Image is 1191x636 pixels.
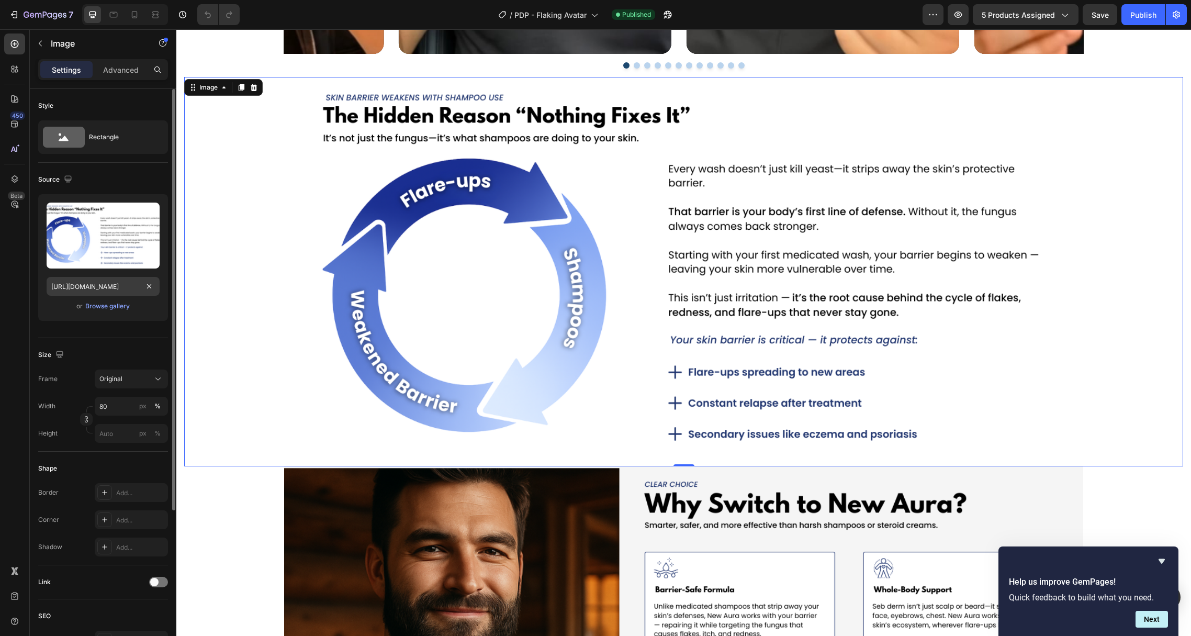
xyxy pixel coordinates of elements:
div: px [139,429,147,438]
button: Dot [468,33,474,39]
button: Dot [478,33,485,39]
div: 450 [10,111,25,120]
span: 5 products assigned [982,9,1055,20]
span: / [510,9,512,20]
label: Height [38,429,58,438]
div: Shadow [38,542,62,552]
div: Link [38,577,51,587]
div: % [154,401,161,411]
button: Original [95,370,168,388]
div: Undo/Redo [197,4,240,25]
button: Dot [531,33,537,39]
input: px% [95,424,168,443]
div: Add... [116,488,165,498]
button: Dot [520,33,526,39]
span: or [76,300,83,313]
div: SEO [38,611,51,621]
button: Dot [499,33,505,39]
label: Width [38,401,55,411]
button: Dot [541,33,547,39]
button: Browse gallery [85,301,130,311]
img: gempages_562294279301497736-fd78eb5d-393c-47c1-b2a7-527e0efef01c.png [108,48,907,437]
button: % [137,427,149,440]
button: Dot [562,33,568,39]
button: px [151,400,164,412]
div: Rectangle [89,125,153,149]
p: Settings [52,64,81,75]
button: Publish [1121,4,1165,25]
div: Add... [116,516,165,525]
div: % [154,429,161,438]
button: Save [1083,4,1117,25]
div: Help us improve GemPages! [1009,555,1168,628]
button: Dot [552,33,558,39]
button: Dot [510,33,516,39]
button: Next question [1136,611,1168,628]
button: 5 products assigned [973,4,1078,25]
span: Original [99,374,122,384]
div: px [139,401,147,411]
div: Shape [38,464,57,473]
div: Publish [1130,9,1156,20]
label: Frame [38,374,58,384]
p: Image [51,37,140,50]
button: % [137,400,149,412]
button: px [151,427,164,440]
span: Published [622,10,651,19]
span: Save [1092,10,1109,19]
div: Border [38,488,59,497]
button: Dot [489,33,495,39]
span: PDP - Flaking Avatar [514,9,587,20]
div: Add... [116,543,165,552]
input: https://example.com/image.jpg [47,277,160,296]
p: 7 [69,8,73,21]
h2: Help us improve GemPages! [1009,576,1168,588]
button: 7 [4,4,78,25]
button: Dot [457,33,464,39]
div: Size [38,348,66,362]
button: Hide survey [1155,555,1168,567]
div: Style [38,101,53,110]
input: px% [95,397,168,416]
div: Beta [8,192,25,200]
div: Source [38,173,74,187]
div: Image [21,53,43,63]
button: Dot [447,33,453,39]
p: Advanced [103,64,139,75]
img: preview-image [47,203,160,269]
iframe: To enrich screen reader interactions, please activate Accessibility in Grammarly extension settings [176,29,1191,636]
div: Corner [38,515,59,525]
p: Quick feedback to build what you need. [1009,593,1168,602]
